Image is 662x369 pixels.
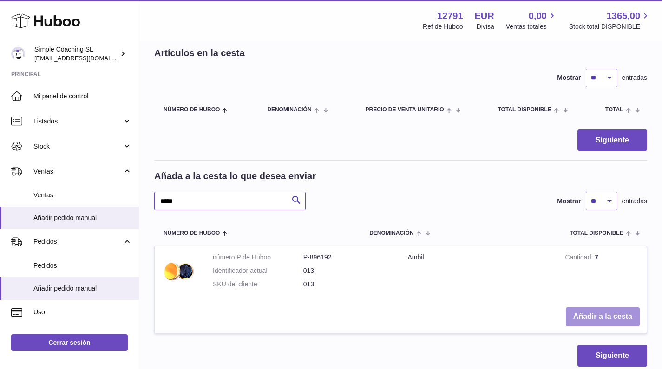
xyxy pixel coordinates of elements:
[475,10,494,22] strong: EUR
[423,22,463,31] div: Ref de Huboo
[154,47,245,59] h2: Artículos en la cesta
[577,345,647,367] button: Siguiente
[557,73,581,82] label: Mostrar
[569,22,651,31] span: Stock total DISPONIBLE
[569,10,651,31] a: 1365,00 Stock total DISPONIBLE
[437,10,463,22] strong: 12791
[33,308,132,317] span: Uso
[33,142,122,151] span: Stock
[213,253,303,262] dt: número P de Huboo
[622,73,647,82] span: entradas
[303,253,394,262] dd: P-896192
[303,280,394,289] dd: 013
[303,266,394,275] dd: 013
[33,191,132,200] span: Ventas
[565,253,595,263] strong: Cantidad
[498,107,551,113] span: Total DISPONIBLE
[11,47,25,61] img: info@simplecoaching.es
[570,230,623,236] span: Total DISPONIBLE
[33,167,122,176] span: Ventas
[558,246,647,300] td: 7
[577,129,647,151] button: Siguiente
[605,107,623,113] span: Total
[607,10,640,22] span: 1365,00
[213,280,303,289] dt: SKU del cliente
[477,22,494,31] div: Divisa
[33,284,132,293] span: Añadir pedido manual
[529,10,547,22] span: 0,00
[11,334,128,351] a: Cerrar sesión
[164,230,220,236] span: Número de Huboo
[506,22,557,31] span: Ventas totales
[33,261,132,270] span: Pedidos
[506,10,557,31] a: 0,00 Ventas totales
[213,266,303,275] dt: Identificador actual
[557,197,581,206] label: Mostrar
[164,107,220,113] span: Número de Huboo
[369,230,413,236] span: Denominación
[33,92,132,101] span: Mi panel de control
[34,45,118,63] div: Simple Coaching SL
[34,54,137,62] span: [EMAIL_ADDRESS][DOMAIN_NAME]
[401,246,558,300] td: Ambil
[267,107,311,113] span: Denominación
[162,253,199,290] img: Ambil
[365,107,444,113] span: Precio de venta unitario
[33,117,122,126] span: Listados
[33,214,132,222] span: Añadir pedido manual
[154,170,316,182] h2: Añada a la cesta lo que desea enviar
[622,197,647,206] span: entradas
[33,237,122,246] span: Pedidos
[566,307,640,326] button: Añadir a la cesta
